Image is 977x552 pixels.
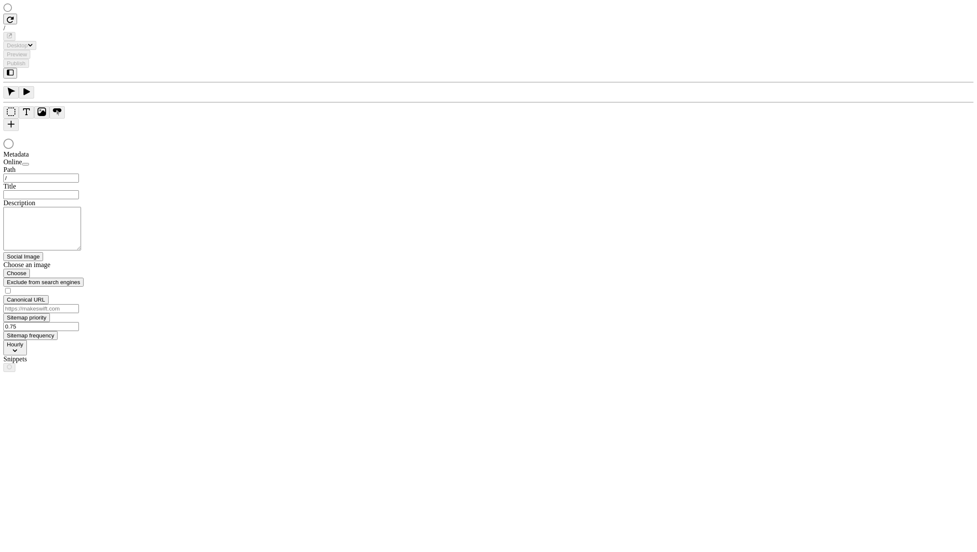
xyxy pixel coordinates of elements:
input: https://makeswift.com [3,304,79,313]
button: Preview [3,50,30,59]
button: Box [3,106,19,119]
span: Desktop [7,42,28,49]
button: Choose [3,269,30,278]
span: Exclude from search engines [7,279,80,285]
span: Online [3,158,22,166]
button: Image [34,106,49,119]
button: Button [49,106,65,119]
span: Title [3,183,16,190]
button: Sitemap frequency [3,331,58,340]
button: Exclude from search engines [3,278,84,287]
span: Hourly [7,341,23,348]
span: Sitemap priority [7,314,46,321]
span: Sitemap frequency [7,332,54,339]
button: Desktop [3,41,36,50]
button: Canonical URL [3,295,49,304]
button: Text [19,106,34,119]
button: Publish [3,59,29,68]
span: Publish [7,60,26,67]
div: Snippets [3,355,106,363]
div: Metadata [3,151,106,158]
span: Canonical URL [7,296,45,303]
span: Preview [7,51,27,58]
button: Hourly [3,340,27,355]
button: Social Image [3,252,43,261]
span: Description [3,199,35,206]
div: / [3,24,974,32]
span: Path [3,166,15,173]
span: Social Image [7,253,40,260]
button: Sitemap priority [3,313,50,322]
span: Choose [7,270,26,276]
div: Choose an image [3,261,106,269]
